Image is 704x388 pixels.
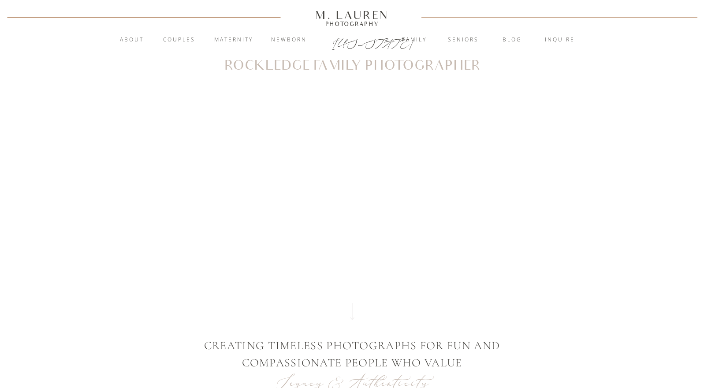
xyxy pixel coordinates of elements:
a: [US_STATE] [332,36,372,47]
a: About [115,36,149,45]
p: CREATING TIMELESS PHOTOGRAPHS FOR Fun AND COMPASSIONATE PEOPLE WHO VALUE [170,337,534,372]
a: Newborn [265,36,313,45]
a: Couples [156,36,203,45]
a: Family [391,36,438,45]
a: Photography [312,22,393,26]
a: Seniors [440,36,487,45]
h1: Rockledge Family Photographer [224,60,481,72]
a: Maternity [210,36,257,45]
a: blog [488,36,536,45]
a: View Gallery [323,292,383,300]
a: inquire [536,36,584,45]
a: M. Lauren [289,10,415,20]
